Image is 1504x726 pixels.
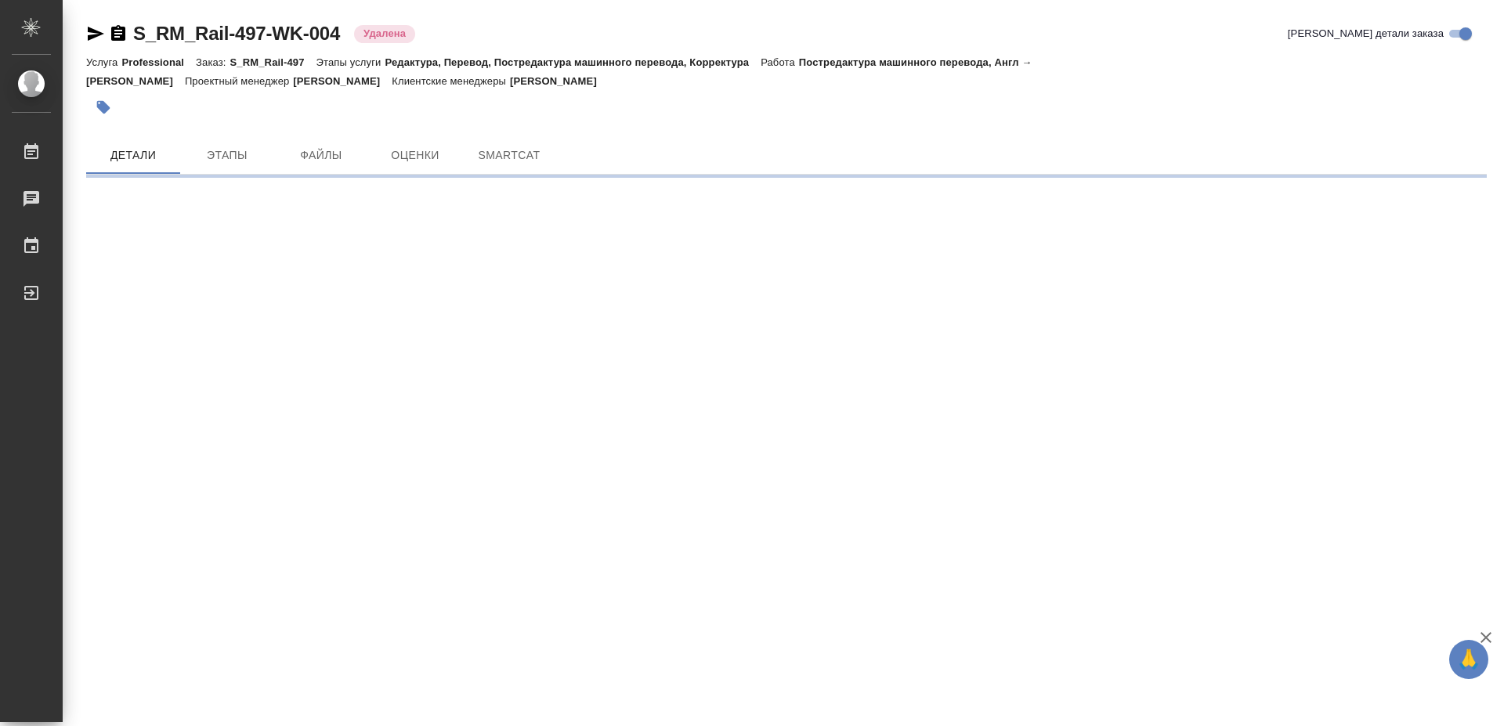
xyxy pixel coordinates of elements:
[363,26,406,42] p: Удалена
[1449,640,1488,679] button: 🙏
[472,146,547,165] span: SmartCat
[385,56,761,68] p: Редактура, Перевод, Постредактура машинного перевода, Корректура
[196,56,230,68] p: Заказ:
[86,56,121,68] p: Услуга
[316,56,385,68] p: Этапы услуги
[510,75,609,87] p: [PERSON_NAME]
[761,56,799,68] p: Работа
[1455,643,1482,676] span: 🙏
[293,75,392,87] p: [PERSON_NAME]
[284,146,359,165] span: Файлы
[190,146,265,165] span: Этапы
[378,146,453,165] span: Оценки
[96,146,171,165] span: Детали
[86,90,121,125] button: Добавить тэг
[133,23,340,44] a: S_RM_Rail-497-WK-004
[86,24,105,43] button: Скопировать ссылку для ЯМессенджера
[185,75,293,87] p: Проектный менеджер
[230,56,316,68] p: S_RM_Rail-497
[1288,26,1444,42] span: [PERSON_NAME] детали заказа
[121,56,196,68] p: Professional
[109,24,128,43] button: Скопировать ссылку
[392,75,510,87] p: Клиентские менеджеры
